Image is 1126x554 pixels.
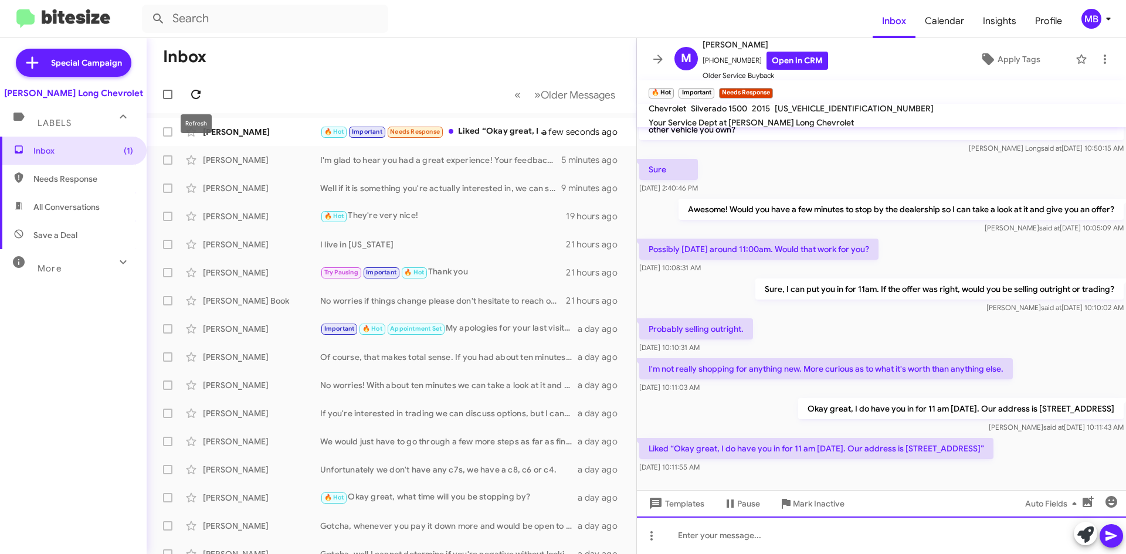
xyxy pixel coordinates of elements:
[703,38,828,52] span: [PERSON_NAME]
[203,492,320,504] div: [PERSON_NAME]
[390,128,440,135] span: Needs Response
[737,493,760,514] span: Pause
[124,145,133,157] span: (1)
[181,114,212,133] div: Refresh
[320,520,578,532] div: Gotcha, whenever you pay it down more and would be open to some different options please reach out.
[404,268,424,276] span: 🔥 Hot
[767,52,828,70] a: Open in CRM
[719,88,773,98] small: Needs Response
[578,464,627,475] div: a day ago
[769,493,854,514] button: Mark Inactive
[561,154,627,166] div: 5 minutes ago
[203,154,320,166] div: [PERSON_NAME]
[203,407,320,419] div: [PERSON_NAME]
[986,303,1124,312] span: [PERSON_NAME] [DATE] 10:10:02 AM
[203,464,320,475] div: [PERSON_NAME]
[639,318,753,339] p: Probably selling outright.
[1043,423,1064,431] span: said at
[557,126,627,138] div: a few seconds ago
[578,323,627,335] div: a day ago
[320,351,578,363] div: Of course, that makes total sense. If you had about ten minutes to stop by I can get you an offer...
[639,263,701,272] span: [DATE] 10:08:31 AM
[639,239,879,260] p: Possibly [DATE] around 11:00am. Would that work for you?
[915,4,974,38] a: Calendar
[1039,223,1060,232] span: said at
[514,87,521,102] span: «
[507,83,528,107] button: Previous
[793,493,844,514] span: Mark Inactive
[714,493,769,514] button: Pause
[566,239,627,250] div: 21 hours ago
[203,182,320,194] div: [PERSON_NAME]
[798,398,1124,419] p: Okay great, I do have you in for 11 am [DATE]. Our address is [STREET_ADDRESS]
[755,278,1124,300] p: Sure, I can put you in for 11am. If the offer was right, would you be selling outright or trading?
[649,103,686,114] span: Chevrolet
[639,183,698,192] span: [DATE] 2:40:46 PM
[578,407,627,419] div: a day ago
[4,87,143,99] div: [PERSON_NAME] Long Chevrolet
[566,210,627,222] div: 19 hours ago
[203,436,320,447] div: [PERSON_NAME]
[33,173,133,185] span: Needs Response
[566,267,627,278] div: 21 hours ago
[752,103,770,114] span: 2015
[324,128,344,135] span: 🔥 Hot
[203,210,320,222] div: [PERSON_NAME]
[203,379,320,391] div: [PERSON_NAME]
[320,239,566,250] div: I live in [US_STATE]
[320,464,578,475] div: Unfortunately we don't have any c7s, we have a c8, c6 or c4.
[985,223,1124,232] span: [PERSON_NAME] [DATE] 10:05:09 AM
[51,57,122,69] span: Special Campaign
[637,493,714,514] button: Templates
[203,239,320,250] div: [PERSON_NAME]
[639,343,700,352] span: [DATE] 10:10:31 AM
[649,117,854,128] span: Your Service Dept at [PERSON_NAME] Long Chevrolet
[1081,9,1101,29] div: MB
[1026,4,1071,38] a: Profile
[703,52,828,70] span: [PHONE_NUMBER]
[566,295,627,307] div: 21 hours ago
[775,103,934,114] span: [US_VEHICLE_IDENTIFICATION_NUMBER]
[1041,303,1061,312] span: said at
[324,268,358,276] span: Try Pausing
[38,118,72,128] span: Labels
[324,212,344,220] span: 🔥 Hot
[320,295,566,307] div: No worries if things change please don't hesitate to reach out.
[508,83,622,107] nav: Page navigation example
[989,423,1124,431] span: [PERSON_NAME] [DATE] 10:11:43 AM
[203,295,320,307] div: [PERSON_NAME] Book
[639,438,993,459] p: Liked “Okay great, I do have you in for 11 am [DATE]. Our address is [STREET_ADDRESS]”
[38,263,62,274] span: More
[320,209,566,223] div: They're very nice!
[527,83,622,107] button: Next
[320,322,578,335] div: My apologies for your last visit. KBB is not accurate to the market or the value of a vehicle, so...
[534,87,541,102] span: »
[320,266,566,279] div: Thank you
[578,436,627,447] div: a day ago
[1071,9,1113,29] button: MB
[578,520,627,532] div: a day ago
[362,325,382,332] span: 🔥 Hot
[681,49,691,68] span: M
[578,351,627,363] div: a day ago
[679,199,1124,220] p: Awesome! Would you have a few minutes to stop by the dealership so I can take a look at it and gi...
[639,358,1013,379] p: I'm not really shopping for anything new. More curious as to what it's worth than anything else.
[873,4,915,38] span: Inbox
[320,491,578,504] div: Okay great, what time will you be stopping by?
[163,47,206,66] h1: Inbox
[949,49,1070,70] button: Apply Tags
[561,182,627,194] div: 9 minutes ago
[969,144,1124,152] span: [PERSON_NAME] Long [DATE] 10:50:15 AM
[16,49,131,77] a: Special Campaign
[142,5,388,33] input: Search
[203,267,320,278] div: [PERSON_NAME]
[541,89,615,101] span: Older Messages
[203,520,320,532] div: [PERSON_NAME]
[320,154,561,166] div: I'm glad to hear you had a great experience! Your feedback is truly appreciated, if you do need a...
[1041,144,1061,152] span: said at
[390,325,442,332] span: Appointment Set
[1016,493,1091,514] button: Auto Fields
[320,379,578,391] div: No worries! With about ten minutes we can take a look at it and determine the vehicle's value. Wo...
